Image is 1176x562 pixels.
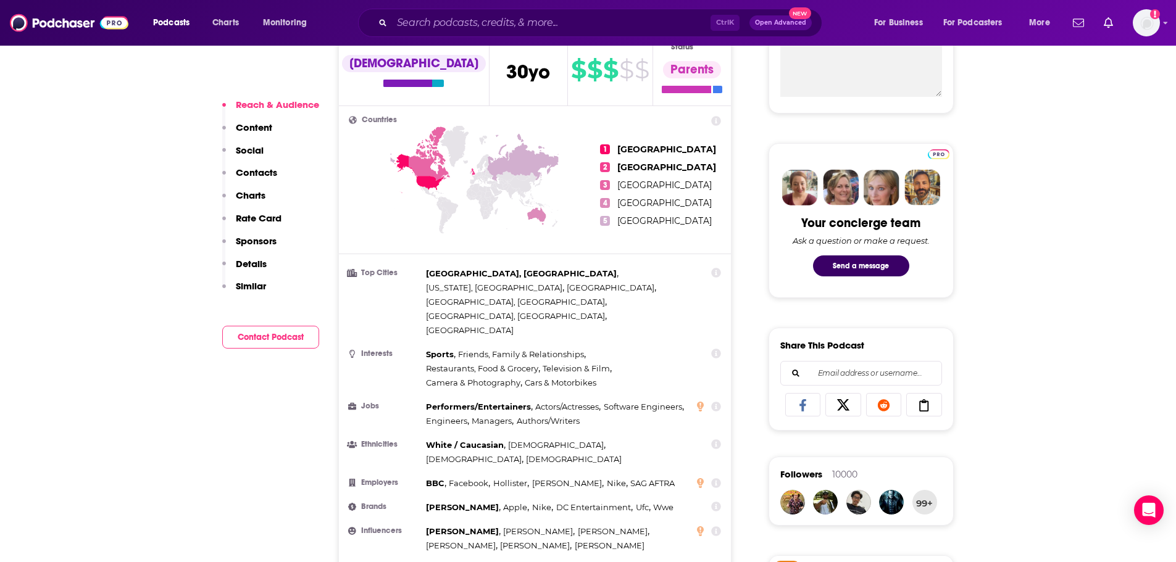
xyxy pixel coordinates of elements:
span: 4 [600,198,610,208]
span: Authors/Writers [517,416,580,426]
p: Rate Card [236,212,281,224]
p: Details [236,258,267,270]
span: , [535,400,601,414]
span: , [426,539,498,553]
span: [GEOGRAPHIC_DATA] [617,162,716,173]
h3: Jobs [349,402,421,410]
img: Barbara Profile [823,170,859,205]
span: , [426,347,456,362]
span: [GEOGRAPHIC_DATA], [GEOGRAPHIC_DATA] [426,311,605,321]
button: Reach & Audience [222,99,319,122]
span: Television & Film [543,363,610,373]
span: , [426,400,533,414]
span: , [543,362,612,376]
button: Show profile menu [1133,9,1160,36]
span: , [472,414,514,428]
span: [GEOGRAPHIC_DATA] [617,180,712,191]
button: Similar [222,280,266,303]
img: Podchaser - Follow, Share and Rate Podcasts [10,11,128,35]
span: , [503,524,575,539]
h3: Employers [349,479,421,487]
img: Deathdealer5151 [879,490,904,514]
span: , [532,476,604,490]
h3: Interests [349,350,421,358]
span: [PERSON_NAME] [575,540,644,550]
img: kenta [846,490,871,514]
span: Followers [780,468,822,480]
img: Sydney Profile [782,170,818,205]
span: [DEMOGRAPHIC_DATA] [526,454,622,464]
span: More [1029,14,1050,31]
button: Contacts [222,167,277,189]
span: [US_STATE], [GEOGRAPHIC_DATA] [426,283,562,292]
a: Copy Link [906,393,942,416]
button: open menu [935,13,1020,33]
span: [GEOGRAPHIC_DATA], [GEOGRAPHIC_DATA] [426,297,605,307]
span: , [493,476,529,490]
button: 99+ [912,490,937,514]
h3: Ethnicities [349,440,421,448]
img: Podchaser Pro [928,149,949,159]
svg: Add a profile image [1150,9,1160,19]
span: , [426,500,501,514]
div: Search podcasts, credits, & more... [370,9,834,37]
div: Parents [663,61,721,78]
img: thunt55 [813,490,838,514]
span: Parental Status [671,35,709,51]
span: [PERSON_NAME] [426,502,499,512]
span: , [578,524,649,539]
span: Nike [607,478,626,488]
span: For Business [874,14,923,31]
span: [GEOGRAPHIC_DATA] [617,197,712,209]
span: Friends, Family & Relationships [458,349,584,359]
span: Performers/Entertainers [426,402,531,411]
span: , [426,362,540,376]
p: Charts [236,189,265,201]
p: Similar [236,280,266,292]
span: Managers [472,416,512,426]
span: 5 [600,216,610,226]
p: Social [236,144,264,156]
span: Nike [532,502,551,512]
span: Open Advanced [755,20,806,26]
span: 2 [600,162,610,172]
span: $ [571,60,586,80]
div: [DEMOGRAPHIC_DATA] [342,55,486,72]
img: natedern [780,490,805,514]
div: Open Intercom Messenger [1134,495,1164,525]
span: [PERSON_NAME] [426,540,496,550]
input: Email address or username... [791,362,932,385]
button: Open AdvancedNew [749,15,812,30]
p: Sponsors [236,235,277,247]
span: , [426,295,607,309]
span: 3 [600,180,610,190]
span: $ [587,60,602,80]
a: Show notifications dropdown [1068,12,1089,33]
span: Facebook [449,478,488,488]
span: , [556,500,633,514]
span: Hollister [493,478,527,488]
span: [DEMOGRAPHIC_DATA] [508,440,604,450]
span: Countries [362,116,397,124]
span: 30 yo [506,60,550,84]
a: Pro website [928,147,949,159]
button: Social [222,144,264,167]
span: SAG AFTRA [630,478,675,488]
span: , [508,438,606,452]
span: [PERSON_NAME] [500,540,570,550]
input: Search podcasts, credits, & more... [392,13,711,33]
button: Send a message [813,255,909,276]
span: , [426,476,446,490]
span: Charts [212,14,239,31]
span: , [426,438,506,452]
span: , [426,376,522,390]
span: Sports [426,349,454,359]
span: [PERSON_NAME] [578,526,648,536]
span: , [426,452,523,466]
div: Search followers [780,361,942,386]
span: [DEMOGRAPHIC_DATA] [426,454,522,464]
